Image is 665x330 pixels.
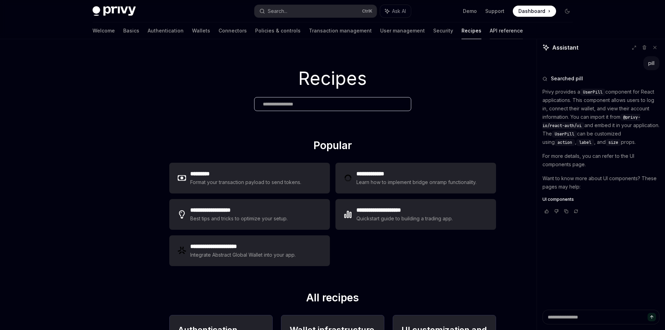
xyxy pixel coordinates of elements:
a: **** **** ***Learn how to implement bridge onramp functionality. [335,163,496,193]
button: Ask AI [380,5,411,17]
div: Format your transaction payload to send tokens. [190,178,302,186]
div: Integrate Abstract Global Wallet into your app. [190,251,296,259]
a: Dashboard [513,6,556,17]
a: Support [485,8,504,15]
button: Search...CtrlK [254,5,377,17]
p: Want to know more about UI components? These pages may help: [542,174,659,191]
div: Quickstart guide to building a trading app. [356,214,453,223]
span: UserPill [583,89,603,95]
div: Best tips and tricks to optimize your setup. [190,214,289,223]
span: Ctrl K [362,8,372,14]
a: Authentication [148,22,184,39]
span: size [608,140,618,145]
span: Searched pill [551,75,583,82]
a: **** ****Format your transaction payload to send tokens. [169,163,330,193]
button: Send message [648,313,656,321]
button: Toggle dark mode [562,6,573,17]
a: Recipes [461,22,481,39]
a: Transaction management [309,22,372,39]
h2: Popular [169,139,496,154]
a: Connectors [219,22,247,39]
div: Search... [268,7,287,15]
a: API reference [490,22,523,39]
p: Privy provides a component for React applications. This component allows users to log in, connect... [542,88,659,146]
span: action [557,140,572,145]
span: UI components [542,197,574,202]
a: User management [380,22,425,39]
img: dark logo [93,6,136,16]
a: UI components [542,197,659,202]
a: Welcome [93,22,115,39]
div: Learn how to implement bridge onramp functionality. [356,178,479,186]
a: Wallets [192,22,210,39]
div: pill [648,60,655,67]
span: Ask AI [392,8,406,15]
a: Security [433,22,453,39]
span: Assistant [552,43,578,52]
button: Searched pill [542,75,659,82]
a: Basics [123,22,139,39]
span: UserPill [555,131,574,137]
a: Policies & controls [255,22,301,39]
p: For more details, you can refer to the UI components page. [542,152,659,169]
a: Demo [463,8,477,15]
span: Dashboard [518,8,545,15]
span: label [579,140,591,145]
h2: All recipes [169,291,496,307]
